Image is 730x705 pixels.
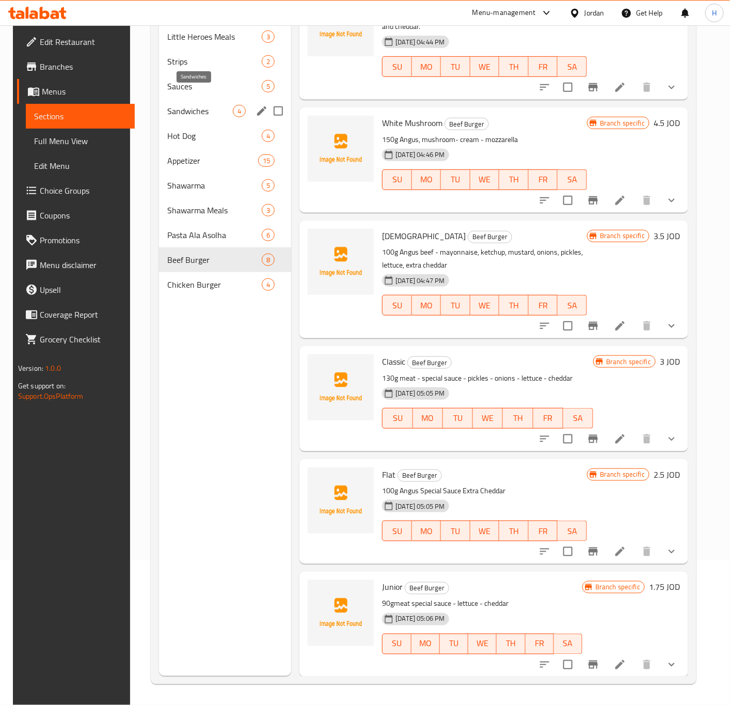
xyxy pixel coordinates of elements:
a: Edit menu item [614,659,626,671]
span: 8 [262,255,274,265]
span: Shawarma Meals [167,204,262,216]
a: Coverage Report [17,302,135,327]
span: SA [562,59,583,74]
span: Shawarma [167,179,262,192]
span: [DATE] 04:47 PM [391,276,449,286]
span: Hot Dog [167,130,262,142]
button: TU [441,521,470,541]
span: SU [387,172,407,187]
span: SA [562,524,583,539]
span: 1.0.0 [45,362,61,375]
button: MO [411,634,440,654]
a: Choice Groups [17,178,135,203]
div: Beef Burger [167,254,262,266]
nav: Menu sections [159,20,291,301]
span: SU [387,636,407,651]
span: Full Menu View [34,135,126,147]
span: 15 [259,156,274,166]
span: TH [503,524,525,539]
button: MO [412,295,441,316]
span: SU [387,298,407,313]
button: TU [441,169,470,190]
div: Strips2 [159,49,291,74]
span: MO [416,172,437,187]
span: MO [416,59,437,74]
p: 100g Angus Special Sauce Extra Cheddar [382,484,587,497]
span: Chicken Burger [167,278,262,291]
span: Select to update [557,541,579,562]
div: Sandwiches4edit [159,99,291,123]
span: [DATE] 05:06 PM [391,614,449,624]
button: delete [634,427,659,451]
span: WE [474,172,496,187]
button: SA [558,295,587,316]
span: TU [444,636,464,651]
h6: 2.5 JOD [654,467,680,482]
span: Branch specific [596,469,649,479]
svg: Show Choices [665,659,678,671]
button: show more [659,75,684,100]
span: SA [567,411,589,426]
span: FR [537,411,559,426]
span: WE [474,298,496,313]
button: sort-choices [532,314,557,338]
span: Coverage Report [40,308,126,321]
span: WE [474,524,496,539]
span: Little Heroes Meals [167,30,262,43]
button: SU [382,634,411,654]
span: TU [445,524,466,539]
button: Branch-specific-item [581,75,606,100]
button: Branch-specific-item [581,427,606,451]
span: Sandwiches [167,105,233,117]
img: Flat [308,467,374,534]
div: Little Heroes Meals3 [159,24,291,49]
span: WE [472,636,493,651]
a: Branches [17,54,135,79]
span: FR [533,298,554,313]
span: [DATE] 05:05 PM [391,502,449,511]
a: Support.OpsPlatform [18,389,84,403]
span: Beef Burger [405,583,449,594]
span: Coupons [40,209,126,222]
span: Appetizer [167,154,258,167]
button: delete [634,652,659,677]
button: WE [473,408,503,429]
button: sort-choices [532,539,557,564]
span: 4 [233,106,245,116]
button: delete [634,314,659,338]
svg: Show Choices [665,320,678,332]
span: Select to update [557,654,579,676]
span: SU [387,524,407,539]
span: 2 [262,57,274,67]
button: show more [659,539,684,564]
span: Promotions [40,234,126,246]
button: WE [470,521,500,541]
h6: 4.5 JOD [654,116,680,130]
span: TH [507,411,529,426]
span: Pasta Ala Asolha [167,229,262,241]
img: Junior [308,580,374,646]
div: items [233,105,246,117]
span: SU [387,411,408,426]
button: TU [441,56,470,77]
span: TU [445,298,466,313]
span: Edit Restaurant [40,36,126,48]
div: Beef Burger [398,469,442,482]
button: SA [554,634,582,654]
h6: 3.5 JOD [654,229,680,243]
span: Sauces [167,80,262,92]
button: FR [526,634,554,654]
span: SA [562,172,583,187]
button: delete [634,75,659,100]
a: Grocery Checklist [17,327,135,352]
span: H [712,7,717,19]
button: SU [382,521,411,541]
button: WE [470,295,500,316]
a: Sections [26,104,135,129]
span: Beef Burger [445,118,488,130]
button: SU [382,56,411,77]
span: Strips [167,55,262,68]
span: Beef Burger [468,231,512,243]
